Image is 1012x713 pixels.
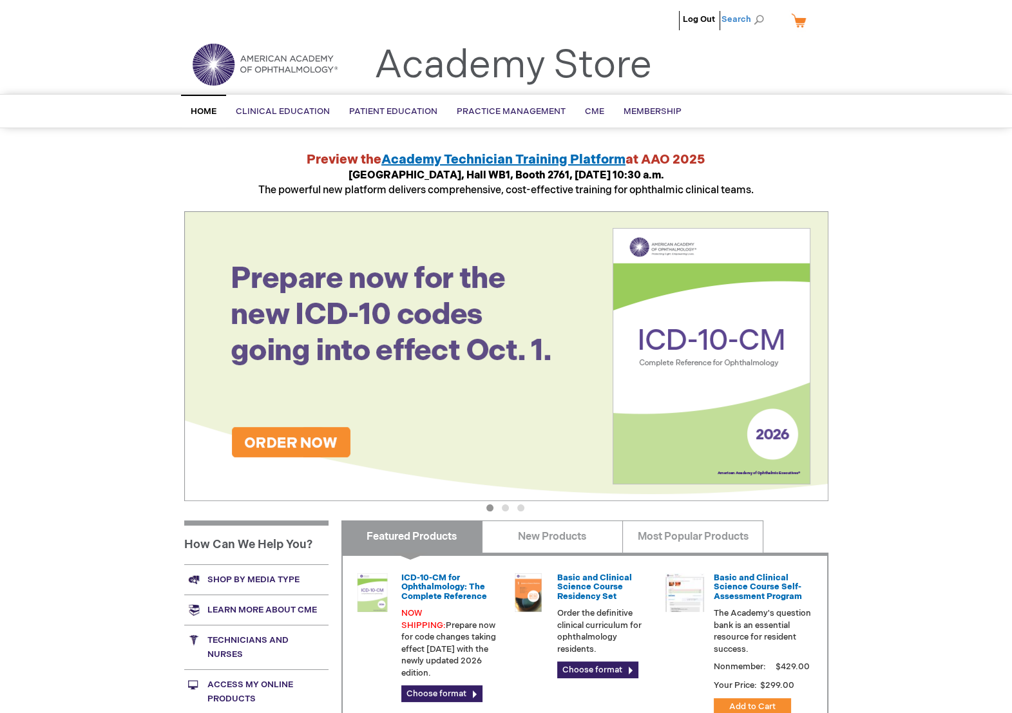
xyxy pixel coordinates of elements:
[665,573,704,612] img: bcscself_20.jpg
[714,680,757,690] strong: Your Price:
[457,106,566,117] span: Practice Management
[353,573,392,612] img: 0120008u_42.png
[721,6,770,32] span: Search
[486,504,493,511] button: 1 of 3
[401,573,487,602] a: ICD-10-CM for Ophthalmology: The Complete Reference
[774,661,812,672] span: $429.00
[258,169,754,196] span: The powerful new platform delivers comprehensive, cost-effective training for ophthalmic clinical...
[683,14,715,24] a: Log Out
[341,520,482,553] a: Featured Products
[557,607,655,655] p: Order the definitive clinical curriculum for ophthalmology residents.
[307,152,705,167] strong: Preview the at AAO 2025
[502,504,509,511] button: 2 of 3
[509,573,548,612] img: 02850963u_47.png
[714,607,812,655] p: The Academy's question bank is an essential resource for resident success.
[184,564,329,594] a: Shop by media type
[517,504,524,511] button: 3 of 3
[184,520,329,564] h1: How Can We Help You?
[585,106,604,117] span: CME
[624,106,682,117] span: Membership
[714,573,802,602] a: Basic and Clinical Science Course Self-Assessment Program
[401,607,499,679] p: Prepare now for code changes taking effect [DATE] with the newly updated 2026 edition.
[381,152,625,167] a: Academy Technician Training Platform
[401,685,482,702] a: Choose format
[759,680,796,690] span: $299.00
[349,106,437,117] span: Patient Education
[729,701,776,712] span: Add to Cart
[191,106,216,117] span: Home
[557,661,638,678] a: Choose format
[714,659,766,675] strong: Nonmember:
[348,169,664,182] strong: [GEOGRAPHIC_DATA], Hall WB1, Booth 2761, [DATE] 10:30 a.m.
[557,573,632,602] a: Basic and Clinical Science Course Residency Set
[401,608,446,631] font: NOW SHIPPING:
[184,594,329,625] a: Learn more about CME
[374,43,652,89] a: Academy Store
[184,625,329,669] a: Technicians and nurses
[482,520,623,553] a: New Products
[236,106,330,117] span: Clinical Education
[622,520,763,553] a: Most Popular Products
